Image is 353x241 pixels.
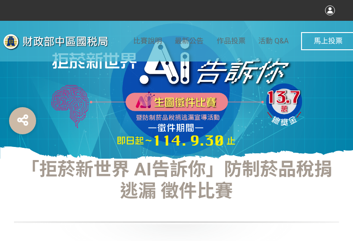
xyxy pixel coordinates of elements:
a: 作品投票 [217,21,246,61]
span: 作品投票 [217,37,246,45]
span: 馬上投票 [314,37,343,45]
a: 比賽說明 [133,21,162,61]
img: 「拒菸新世界 AI告訴你」防制菸品稅捐逃漏 徵件比賽 [41,22,312,158]
a: 最新公告 [175,21,204,61]
span: 活動 Q&A [258,37,288,45]
a: 活動 Q&A [258,21,288,61]
span: 最新公告 [175,37,204,45]
span: 比賽說明 [133,37,162,45]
